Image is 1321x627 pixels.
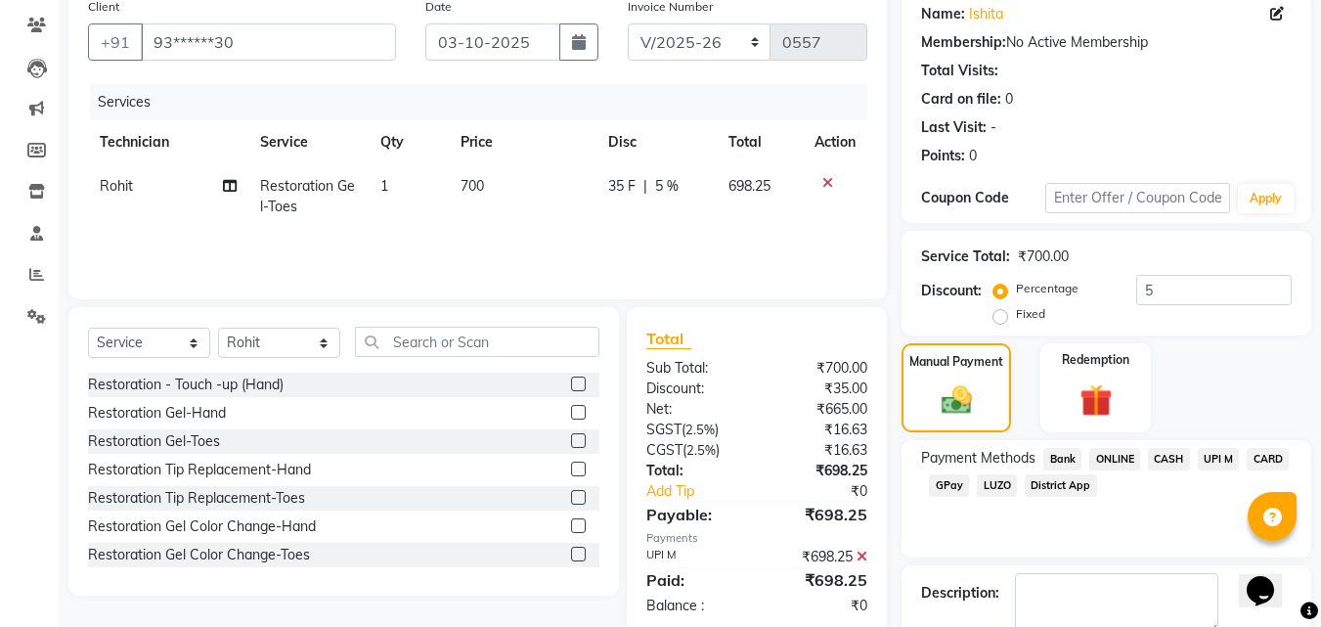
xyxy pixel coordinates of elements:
[969,146,977,166] div: 0
[88,460,311,480] div: Restoration Tip Replacement-Hand
[728,177,771,195] span: 698.25
[461,177,484,195] span: 700
[757,461,882,481] div: ₹698.25
[1198,448,1240,470] span: UPI M
[1045,183,1230,213] input: Enter Offer / Coupon Code
[757,358,882,379] div: ₹700.00
[632,503,757,526] div: Payable:
[608,176,636,197] span: 35 F
[686,442,716,458] span: 2.5%
[260,177,355,215] span: Restoration Gel-Toes
[921,188,1044,208] div: Coupon Code
[88,516,316,537] div: Restoration Gel Color Change-Hand
[88,375,284,395] div: Restoration - Touch -up (Hand)
[921,32,1006,53] div: Membership:
[921,89,1001,110] div: Card on file:
[632,358,757,379] div: Sub Total:
[921,281,982,301] div: Discount:
[1016,305,1045,323] label: Fixed
[1070,381,1123,421] img: _gift.svg
[909,353,1003,371] label: Manual Payment
[646,530,867,547] div: Payments
[646,329,691,349] span: Total
[1148,448,1190,470] span: CASH
[757,503,882,526] div: ₹698.25
[803,120,867,164] th: Action
[1239,549,1301,607] iframe: chat widget
[141,23,396,61] input: Search by Name/Mobile/Email/Code
[757,379,882,399] div: ₹35.00
[1005,89,1013,110] div: 0
[632,481,777,502] a: Add Tip
[1062,351,1129,369] label: Redemption
[757,399,882,420] div: ₹665.00
[991,117,996,138] div: -
[921,61,998,81] div: Total Visits:
[685,422,715,437] span: 2.5%
[1089,448,1140,470] span: ONLINE
[921,583,999,604] div: Description:
[921,246,1010,267] div: Service Total:
[646,421,682,438] span: SGST
[380,177,388,195] span: 1
[88,488,305,509] div: Restoration Tip Replacement-Toes
[632,379,757,399] div: Discount:
[757,547,882,567] div: ₹698.25
[778,481,883,502] div: ₹0
[921,448,1035,469] span: Payment Methods
[596,120,717,164] th: Disc
[88,120,248,164] th: Technician
[632,547,757,567] div: UPI M
[88,431,220,452] div: Restoration Gel-Toes
[921,146,965,166] div: Points:
[88,545,310,565] div: Restoration Gel Color Change-Toes
[632,461,757,481] div: Total:
[757,568,882,592] div: ₹698.25
[757,596,882,616] div: ₹0
[757,420,882,440] div: ₹16.63
[632,568,757,592] div: Paid:
[717,120,804,164] th: Total
[969,4,1003,24] a: Ishita
[921,4,965,24] div: Name:
[449,120,596,164] th: Price
[1247,448,1289,470] span: CARD
[88,23,143,61] button: +91
[643,176,647,197] span: |
[355,327,599,357] input: Search or Scan
[632,596,757,616] div: Balance :
[929,474,969,497] span: GPay
[369,120,449,164] th: Qty
[921,117,987,138] div: Last Visit:
[100,177,133,195] span: Rohit
[757,440,882,461] div: ₹16.63
[90,84,882,120] div: Services
[1238,184,1294,213] button: Apply
[932,382,982,418] img: _cash.svg
[1025,474,1097,497] span: District App
[632,440,757,461] div: ( )
[248,120,369,164] th: Service
[977,474,1017,497] span: LUZO
[1018,246,1069,267] div: ₹700.00
[1016,280,1079,297] label: Percentage
[632,420,757,440] div: ( )
[1043,448,1081,470] span: Bank
[655,176,679,197] span: 5 %
[88,403,226,424] div: Restoration Gel-Hand
[632,399,757,420] div: Net:
[921,32,1292,53] div: No Active Membership
[646,441,683,459] span: CGST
